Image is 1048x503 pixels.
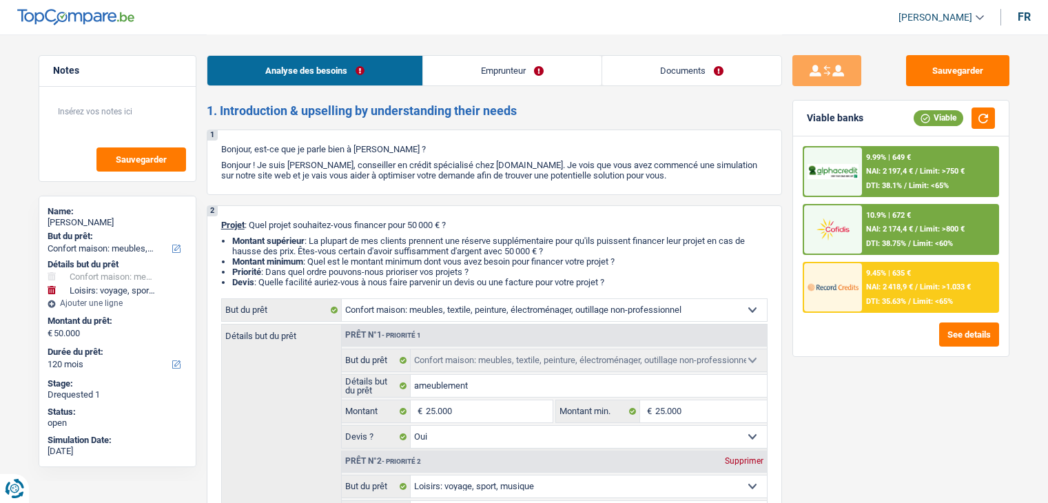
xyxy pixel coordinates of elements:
label: Détails but du prêt [222,325,341,340]
button: Sauvegarder [96,147,186,172]
span: € [640,400,655,422]
label: Montant du prêt: [48,316,185,327]
strong: Montant minimum [232,256,303,267]
span: / [915,225,918,234]
div: 9.45% | 635 € [866,269,911,278]
li: : Quel est le montant minimum dont vous avez besoin pour financer votre projet ? [232,256,768,267]
span: DTI: 35.63% [866,297,906,306]
label: But du prêt: [48,231,185,242]
span: Projet [221,220,245,230]
li: : La plupart de mes clients prennent une réserve supplémentaire pour qu'ils puissent financer leu... [232,236,768,256]
span: Limit: <60% [913,239,953,248]
a: Documents [602,56,781,85]
div: [PERSON_NAME] [48,217,187,228]
label: Montant [342,400,411,422]
img: AlphaCredit [808,164,859,180]
div: Supprimer [721,457,767,465]
span: Sauvegarder [116,155,167,164]
li: : Quelle facilité auriez-vous à nous faire parvenir un devis ou une facture pour votre projet ? [232,277,768,287]
span: / [915,283,918,291]
div: Stage: [48,378,187,389]
a: [PERSON_NAME] [887,6,984,29]
span: / [915,167,918,176]
div: Prêt n°2 [342,457,424,466]
strong: Priorité [232,267,261,277]
div: Simulation Date: [48,435,187,446]
p: : Quel projet souhaitez-vous financer pour 50 000 € ? [221,220,768,230]
a: Analyse des besoins [207,56,422,85]
div: Prêt n°1 [342,331,424,340]
div: open [48,418,187,429]
label: But du prêt [342,349,411,371]
span: Limit: >750 € [920,167,965,176]
img: Cofidis [808,216,859,242]
span: € [411,400,426,422]
label: Montant min. [556,400,640,422]
span: / [908,297,911,306]
li: : Dans quel ordre pouvons-nous prioriser vos projets ? [232,267,768,277]
label: Devis ? [342,426,411,448]
div: Ajouter une ligne [48,298,187,308]
p: Bonjour ! Je suis [PERSON_NAME], conseiller en crédit spécialisé chez [DOMAIN_NAME]. Je vois que ... [221,160,768,181]
div: 9.99% | 649 € [866,153,911,162]
div: fr [1018,10,1031,23]
a: Emprunteur [423,56,602,85]
h5: Notes [53,65,182,76]
strong: Montant supérieur [232,236,305,246]
span: Limit: >800 € [920,225,965,234]
span: DTI: 38.75% [866,239,906,248]
label: But du prêt [342,475,411,497]
div: 2 [207,206,218,216]
span: Devis [232,277,254,287]
label: But du prêt [222,299,342,321]
button: Sauvegarder [906,55,1009,86]
span: [PERSON_NAME] [898,12,972,23]
div: Viable [914,110,963,125]
div: [DATE] [48,446,187,457]
img: TopCompare Logo [17,9,134,25]
img: Record Credits [808,274,859,300]
div: Drequested 1 [48,389,187,400]
h2: 1. Introduction & upselling by understanding their needs [207,103,782,119]
span: Limit: >1.033 € [920,283,971,291]
span: Limit: <65% [913,297,953,306]
span: - Priorité 1 [382,331,421,339]
span: NAI: 2 418,9 € [866,283,913,291]
button: See details [939,322,999,347]
span: / [904,181,907,190]
span: Limit: <65% [909,181,949,190]
span: NAI: 2 197,4 € [866,167,913,176]
span: NAI: 2 174,4 € [866,225,913,234]
label: Durée du prêt: [48,347,185,358]
span: - Priorité 2 [382,458,421,465]
div: Name: [48,206,187,217]
div: Détails but du prêt [48,259,187,270]
p: Bonjour, est-ce que je parle bien à [PERSON_NAME] ? [221,144,768,154]
span: € [48,328,52,339]
div: Status: [48,407,187,418]
label: Détails but du prêt [342,375,411,397]
span: DTI: 38.1% [866,181,902,190]
div: Viable banks [807,112,863,124]
span: / [908,239,911,248]
div: 1 [207,130,218,141]
div: 10.9% | 672 € [866,211,911,220]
